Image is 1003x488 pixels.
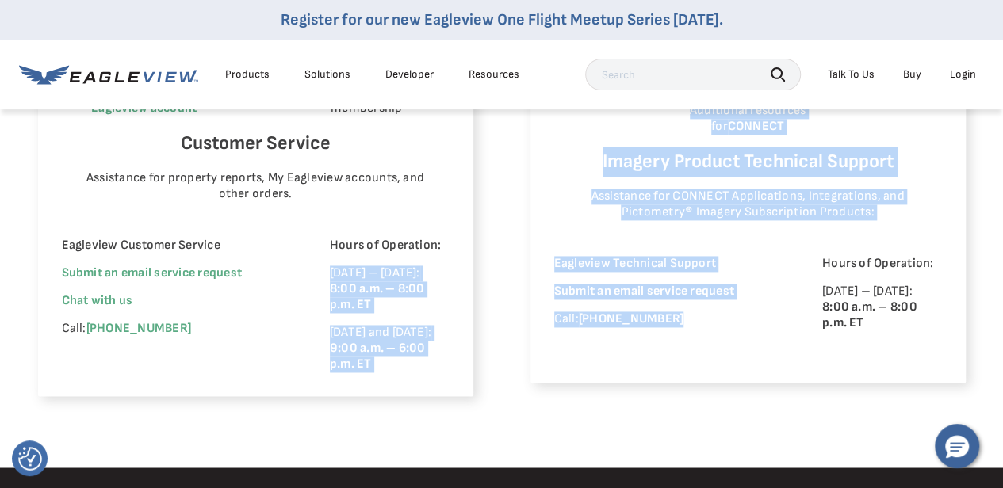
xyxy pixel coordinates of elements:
div: Talk To Us [828,67,875,82]
strong: 8:00 a.m. – 8:00 p.m. ET [330,281,425,312]
p: Call: [554,311,779,327]
strong: 8:00 a.m. – 8:00 p.m. ET [822,299,917,330]
a: Submit an email service request [554,284,734,299]
input: Search [585,59,801,90]
button: Consent Preferences [18,447,42,471]
a: Developer [385,67,434,82]
a: Buy [903,67,921,82]
p: Additional resources for [554,103,942,135]
h6: Customer Service [62,128,450,158]
a: CONNECT [728,119,785,134]
p: Assistance for property reports, My Eagleview accounts, and other orders. [77,170,434,202]
h6: Imagery Product Technical Support [554,147,942,177]
p: [DATE] – [DATE]: [330,265,450,313]
p: Eagleview Technical Support [554,256,779,272]
p: Hours of Operation: [330,238,450,254]
a: [PHONE_NUMBER] [579,311,683,326]
p: Eagleview Customer Service [62,238,286,254]
a: Submit an email service request [62,265,242,280]
div: Resources [469,67,519,82]
p: Hours of Operation: [822,256,942,272]
a: Register for our new Eagleview One Flight Meetup Series [DATE]. [281,10,723,29]
div: Login [950,67,976,82]
p: Assistance for CONNECT Applications, Integrations, and Pictometry® Imagery Subscription Products: [569,189,926,220]
strong: 9:00 a.m. – 6:00 p.m. ET [330,341,426,372]
a: [PHONE_NUMBER] [86,321,191,336]
div: Solutions [304,67,350,82]
button: Hello, have a question? Let’s chat. [935,424,979,468]
img: Revisit consent button [18,447,42,471]
div: Products [225,67,270,82]
p: [DATE] and [DATE]: [330,325,450,372]
p: Call: [62,321,286,337]
span: Chat with us [62,293,133,308]
p: [DATE] – [DATE]: [822,284,942,331]
a: My Eagleview account [91,85,220,116]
